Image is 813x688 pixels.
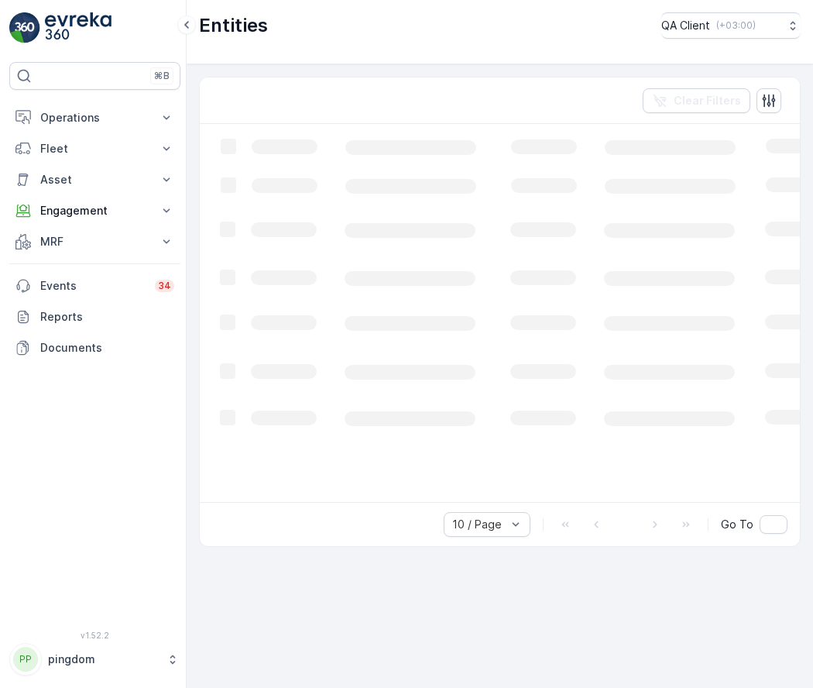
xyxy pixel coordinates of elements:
[661,18,710,33] p: QA Client
[45,12,111,43] img: logo_light-DOdMpM7g.png
[48,652,159,667] p: pingdom
[9,631,180,640] span: v 1.52.2
[721,517,753,532] span: Go To
[40,172,149,187] p: Asset
[9,226,180,257] button: MRF
[199,13,268,38] p: Entities
[716,19,756,32] p: ( +03:00 )
[9,12,40,43] img: logo
[9,301,180,332] a: Reports
[9,643,180,676] button: PPpingdom
[9,133,180,164] button: Fleet
[154,70,170,82] p: ⌘B
[643,88,750,113] button: Clear Filters
[40,141,149,157] p: Fleet
[40,309,174,325] p: Reports
[9,195,180,226] button: Engagement
[40,234,149,249] p: MRF
[40,278,146,294] p: Events
[674,93,741,108] p: Clear Filters
[9,164,180,195] button: Asset
[9,332,180,363] a: Documents
[9,270,180,301] a: Events34
[13,647,38,672] div: PP
[40,340,174,356] p: Documents
[661,12,801,39] button: QA Client(+03:00)
[158,280,171,292] p: 34
[40,110,149,126] p: Operations
[9,102,180,133] button: Operations
[40,203,149,218] p: Engagement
